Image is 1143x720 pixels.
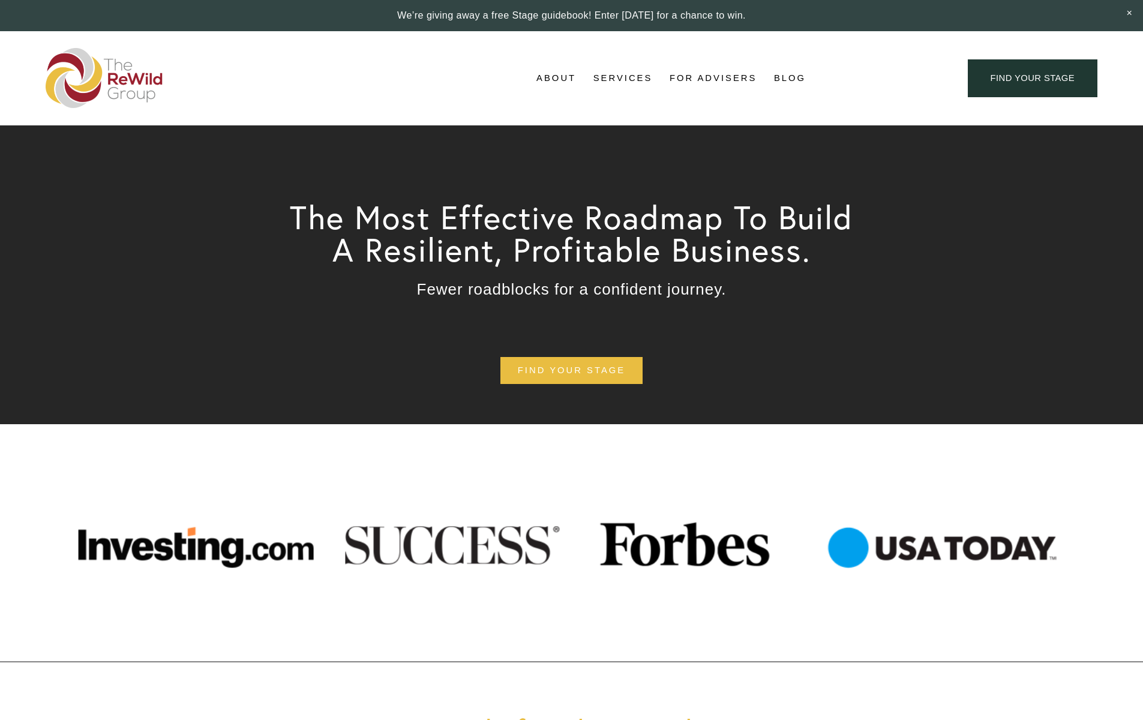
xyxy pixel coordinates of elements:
[593,70,653,86] span: Services
[500,357,643,384] a: find your stage
[290,197,863,270] span: The Most Effective Roadmap To Build A Resilient, Profitable Business.
[968,59,1097,97] a: find your stage
[536,70,576,88] a: folder dropdown
[774,70,806,88] a: Blog
[536,70,576,86] span: About
[46,48,163,108] img: The ReWild Group
[593,70,653,88] a: folder dropdown
[417,280,727,298] span: Fewer roadblocks for a confident journey.
[670,70,757,88] a: For Advisers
